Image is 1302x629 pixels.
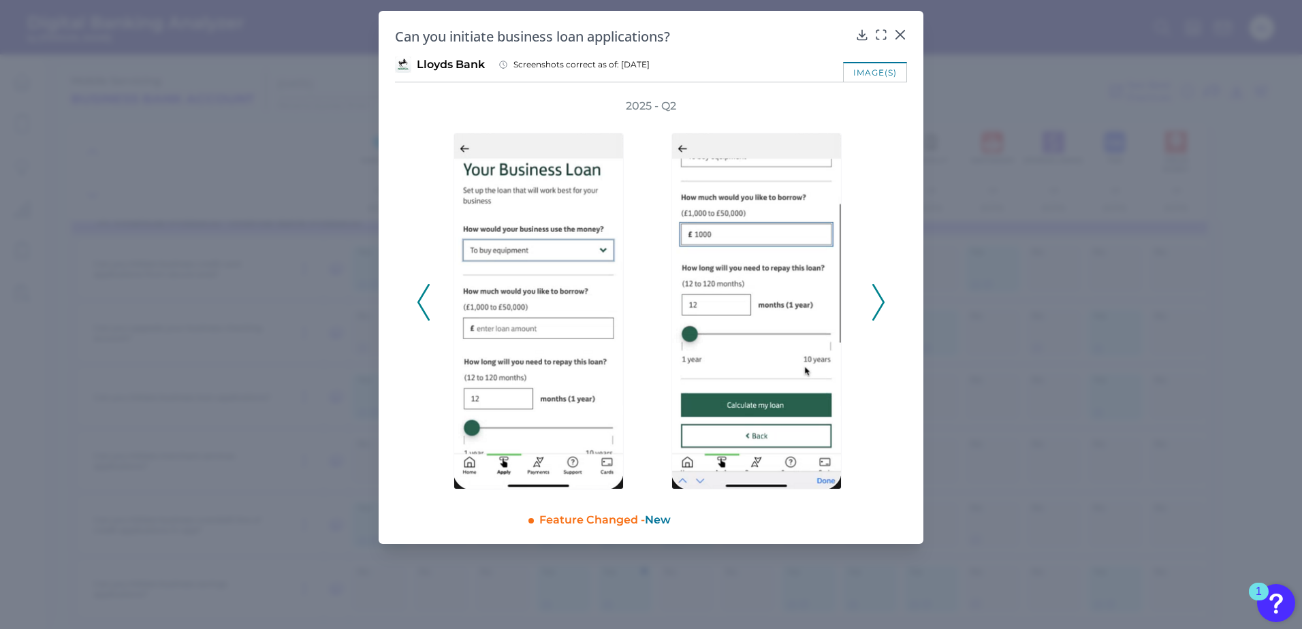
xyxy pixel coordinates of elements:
div: Feature Changed - [539,507,907,528]
h2: Can you initiate business loan applications? [395,27,850,46]
img: 1176-6-Q2-2025.png [454,133,624,489]
img: Lloyds Bank [395,57,411,73]
h3: 2025 - Q2 [626,99,676,114]
span: Screenshots correct as of: [DATE] [513,59,650,70]
span: New [645,513,671,526]
span: Lloyds Bank [417,57,485,72]
div: 1 [1256,592,1262,609]
div: image(s) [843,62,907,82]
button: Open Resource Center, 1 new notification [1257,584,1295,622]
img: 1176-7-Q2-2025.png [671,133,842,489]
